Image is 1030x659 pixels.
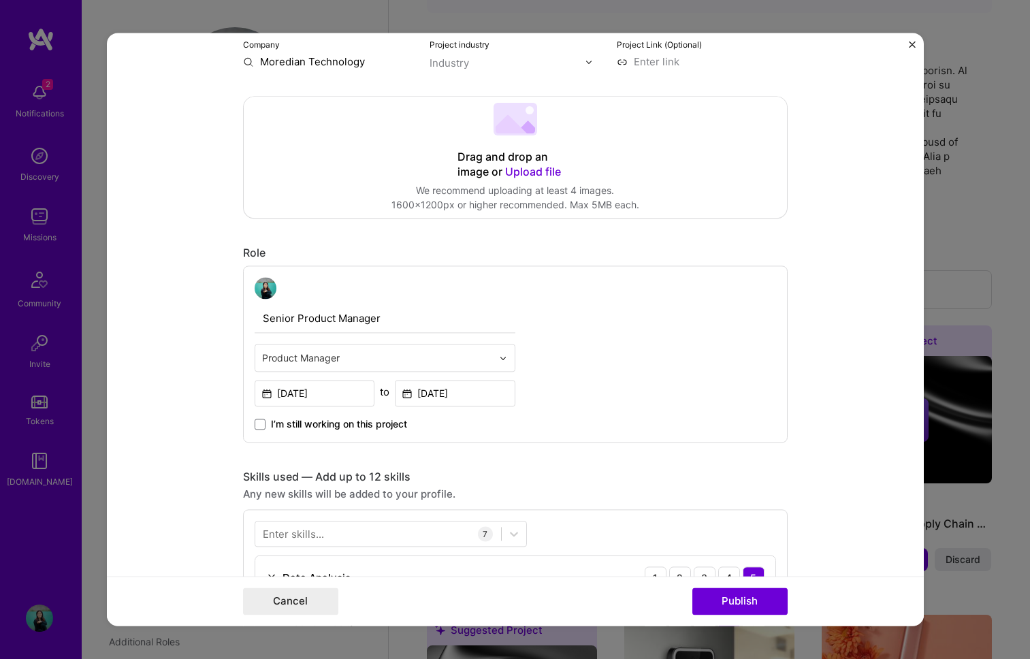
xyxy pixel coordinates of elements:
input: Role Name [255,304,515,333]
input: Date [395,380,515,406]
div: Any new skills will be added to your profile. [243,487,788,501]
span: I’m still working on this project [271,417,407,431]
label: Project Link (Optional) [617,39,702,50]
input: Date [255,380,375,406]
img: drop icon [585,58,593,66]
div: Drag and drop an image or [457,150,573,180]
div: Industry [430,56,469,70]
input: Enter link [617,54,788,69]
img: drop icon [499,354,507,362]
div: to [380,385,389,399]
div: Role [243,246,788,260]
div: Enter skills... [263,527,324,541]
button: Cancel [243,588,338,615]
div: Skills used — Add up to 12 skills [243,470,788,484]
div: 4 [718,566,740,588]
div: 1600x1200px or higher recommended. Max 5MB each. [391,197,639,212]
div: 1 [645,566,666,588]
div: 3 [694,566,715,588]
label: Company [243,39,280,50]
div: Data Analysis [283,570,351,585]
input: Enter name or website [243,54,414,69]
div: We recommend uploading at least 4 images. [391,183,639,197]
div: 2 [669,566,691,588]
div: 7 [478,526,493,541]
div: Drag and drop an image or Upload fileWe recommend uploading at least 4 images.1600x1200px or high... [243,96,788,219]
span: Upload file [505,165,561,178]
div: 5 [743,566,765,588]
button: Publish [692,588,788,615]
img: Remove [266,572,277,583]
button: Close [909,41,916,55]
label: Project industry [430,39,489,50]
